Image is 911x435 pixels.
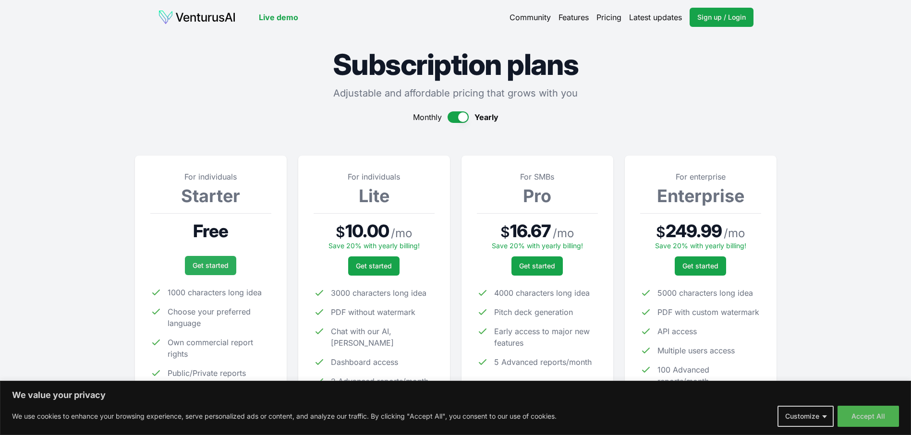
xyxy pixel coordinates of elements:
span: 1000 characters long idea [168,287,262,298]
p: For enterprise [640,171,761,182]
p: For individuals [314,171,435,182]
span: Dashboard access [331,356,398,368]
img: logo [158,10,236,25]
button: Accept All [838,406,899,427]
span: PDF with custom watermark [657,306,759,318]
p: For SMBs [477,171,598,182]
a: Get started [511,256,563,276]
h3: Pro [477,186,598,205]
span: Choose your preferred language [168,306,271,329]
span: PDF without watermark [331,306,415,318]
span: 249.99 [666,221,722,241]
span: $ [500,223,510,241]
span: Pitch deck generation [494,306,573,318]
a: Features [559,12,589,23]
a: Get started [675,256,726,276]
p: We value your privacy [12,389,899,401]
span: 5000 characters long idea [657,287,753,299]
a: Get started [185,256,236,275]
span: $ [656,223,666,241]
h3: Starter [150,186,271,205]
h3: Lite [314,186,435,205]
span: Save 20% with yearly billing! [655,242,746,250]
p: For individuals [150,171,271,182]
span: / mo [724,226,745,241]
span: API access [657,326,697,337]
span: 10.00 [345,221,389,241]
h3: Enterprise [640,186,761,205]
span: Own commercial report rights [168,337,271,360]
span: Save 20% with yearly billing! [328,242,420,250]
span: Multiple users access [657,345,735,356]
span: 16.67 [510,221,551,241]
button: Customize [777,406,834,427]
a: Live demo [259,12,298,23]
span: 2 Advanced reports/month [331,375,428,387]
span: $ [336,223,345,241]
span: Yearly [474,111,498,123]
span: 3000 characters long idea [331,287,426,299]
a: Pricing [596,12,621,23]
a: Latest updates [629,12,682,23]
span: Early access to major new features [494,326,598,349]
span: Monthly [413,111,442,123]
span: Public/Private reports [168,367,246,379]
p: We use cookies to enhance your browsing experience, serve personalized ads or content, and analyz... [12,411,557,422]
span: Sign up / Login [697,12,746,22]
a: Community [510,12,551,23]
a: Get started [348,256,400,276]
span: 4000 characters long idea [494,287,590,299]
span: 5 Advanced reports/month [494,356,592,368]
span: Free [193,221,228,241]
p: Adjustable and affordable pricing that grows with you [135,86,777,100]
h1: Subscription plans [135,50,777,79]
span: Save 20% with yearly billing! [492,242,583,250]
span: Chat with our AI, [PERSON_NAME] [331,326,435,349]
span: 100 Advanced reports/month [657,364,761,387]
span: / mo [553,226,574,241]
span: / mo [391,226,412,241]
a: Sign up / Login [690,8,753,27]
